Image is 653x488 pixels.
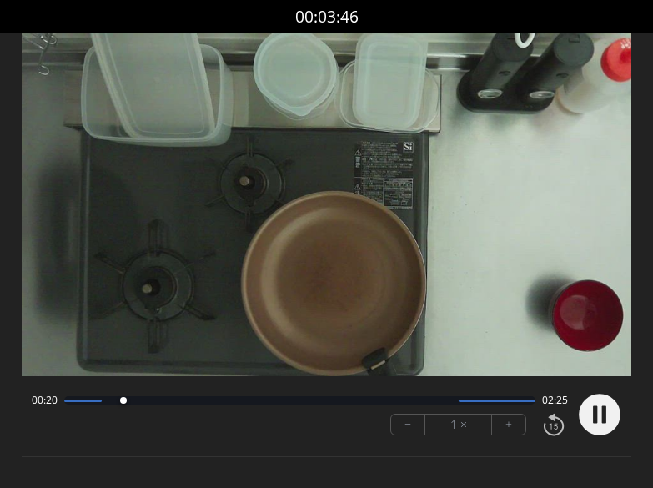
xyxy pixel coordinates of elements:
[492,415,525,435] button: +
[295,5,359,29] a: 00:03:46
[32,394,58,407] span: 00:20
[542,394,568,407] span: 02:25
[425,415,492,435] div: 1 ×
[391,415,425,435] button: −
